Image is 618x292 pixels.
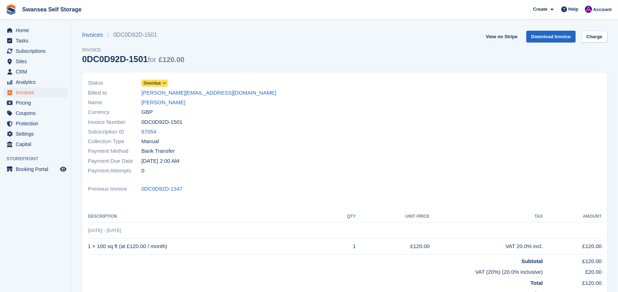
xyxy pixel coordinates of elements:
span: Overdue [144,80,161,86]
span: Home [16,25,59,35]
td: £120.00 [543,254,602,265]
span: Payment Attempts [88,167,141,175]
span: Protection [16,119,59,129]
nav: breadcrumbs [82,31,184,39]
td: 1 [329,238,356,255]
a: Overdue [141,79,168,87]
time: 2025-09-11 01:00:00 UTC [141,157,179,165]
div: VAT 20.0% incl. [429,242,543,251]
span: Subscription ID [88,128,141,136]
th: QTY [329,211,356,222]
span: Invoices [16,87,59,97]
span: Previous Invoice [88,185,141,193]
a: menu [4,56,67,66]
a: menu [4,46,67,56]
a: menu [4,87,67,97]
img: stora-icon-8386f47178a22dfd0bd8f6a31ec36ba5ce8667c1dd55bd0f319d3a0aa187defe.svg [6,4,16,15]
a: menu [4,129,67,139]
a: Invoices [82,31,107,39]
span: for [148,56,156,64]
span: Name [88,99,141,107]
a: menu [4,119,67,129]
th: Tax [429,211,543,222]
th: Description [88,211,329,222]
span: Collection Type [88,137,141,146]
span: Capital [16,139,59,149]
td: £120.00 [543,276,602,287]
span: Manual [141,137,159,146]
a: menu [4,108,67,118]
a: Preview store [59,165,67,173]
span: [DATE] - [DATE] [88,228,121,233]
th: Unit Price [356,211,430,222]
a: menu [4,77,67,87]
a: 0DC0D92D-1347 [141,185,182,193]
span: 0 [141,167,144,175]
span: Coupons [16,108,59,118]
a: menu [4,98,67,108]
span: Invoice Number [88,118,141,126]
span: Bank Transfer [141,147,175,155]
div: 0DC0D92D-1501 [82,54,184,64]
span: Account [593,6,612,13]
span: Sites [16,56,59,66]
span: Invoice [82,46,184,54]
span: Storefront [6,155,71,162]
a: menu [4,164,67,174]
span: Currency [88,108,141,116]
strong: Subtotal [521,258,543,264]
img: Donna Davies [585,6,592,13]
a: 67054 [141,128,156,136]
strong: Total [530,280,543,286]
span: Pricing [16,98,59,108]
a: menu [4,25,67,35]
td: £120.00 [543,238,602,255]
span: Tasks [16,36,59,46]
a: Charge [581,31,607,42]
span: Status [88,79,141,87]
span: Help [568,6,578,13]
a: menu [4,36,67,46]
span: 0DC0D92D-1501 [141,118,182,126]
td: £120.00 [356,238,430,255]
td: 1 × 100 sq ft (at £120.00 / month) [88,238,329,255]
span: Payment Due Date [88,157,141,165]
a: View on Stripe [483,31,520,42]
span: CRM [16,67,59,77]
span: Billed to [88,89,141,97]
a: [PERSON_NAME] [141,99,185,107]
span: Analytics [16,77,59,87]
a: [PERSON_NAME][EMAIL_ADDRESS][DOMAIN_NAME] [141,89,276,97]
a: menu [4,67,67,77]
td: £20.00 [543,265,602,276]
a: Download Invoice [526,31,576,42]
td: VAT (20%) (20.0% inclusive) [88,265,543,276]
span: Booking Portal [16,164,59,174]
th: Amount [543,211,602,222]
span: GBP [141,108,153,116]
span: £120.00 [159,56,184,64]
span: Create [533,6,547,13]
span: Payment Method [88,147,141,155]
span: Settings [16,129,59,139]
span: Subscriptions [16,46,59,56]
a: Swansea Self Storage [19,4,84,15]
a: menu [4,139,67,149]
